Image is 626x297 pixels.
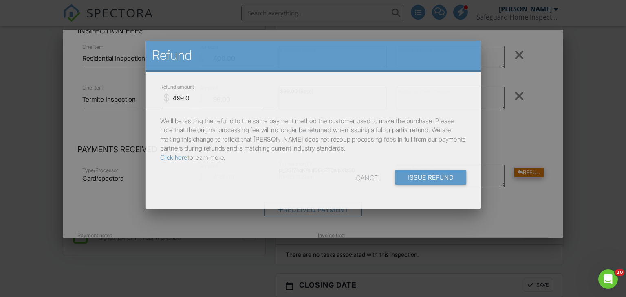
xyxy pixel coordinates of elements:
[598,269,618,289] iframe: Intercom live chat
[152,47,474,63] h2: Refund
[160,153,187,161] a: Click here
[395,170,466,185] input: Issue Refund
[615,269,624,276] span: 10
[163,91,169,105] div: $
[160,116,466,162] p: We'll be issuing the refund to the same payment method the customer used to make the purchase. Pl...
[160,83,194,90] label: Refund amount
[356,170,381,185] div: Cancel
